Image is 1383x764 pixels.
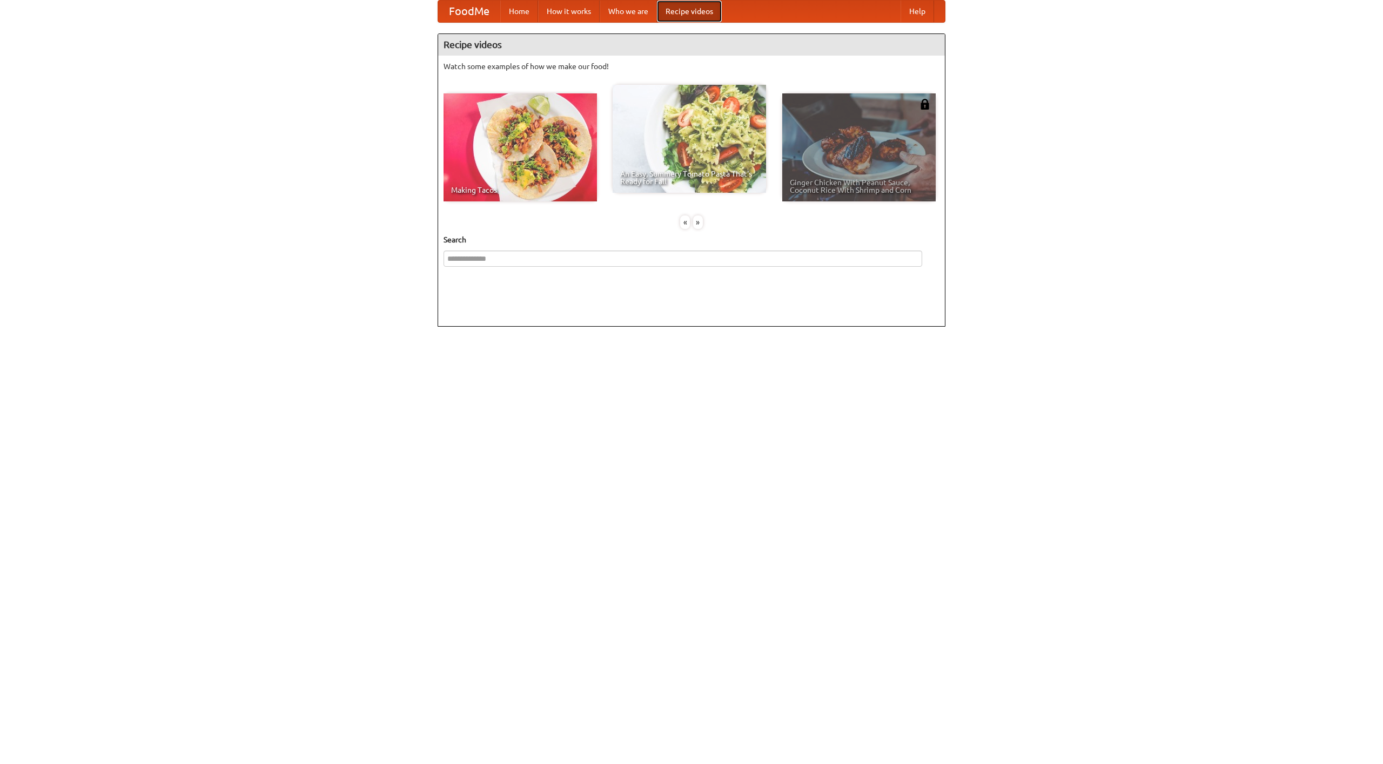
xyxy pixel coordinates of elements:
a: FoodMe [438,1,500,22]
div: » [693,215,703,229]
span: An Easy, Summery Tomato Pasta That's Ready for Fall [620,170,758,185]
a: An Easy, Summery Tomato Pasta That's Ready for Fall [613,85,766,193]
img: 483408.png [919,99,930,110]
h4: Recipe videos [438,34,945,56]
a: Making Tacos [444,93,597,201]
a: Who we are [600,1,657,22]
h5: Search [444,234,939,245]
a: Recipe videos [657,1,722,22]
span: Making Tacos [451,186,589,194]
div: « [680,215,690,229]
a: Home [500,1,538,22]
p: Watch some examples of how we make our food! [444,61,939,72]
a: How it works [538,1,600,22]
a: Help [901,1,934,22]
